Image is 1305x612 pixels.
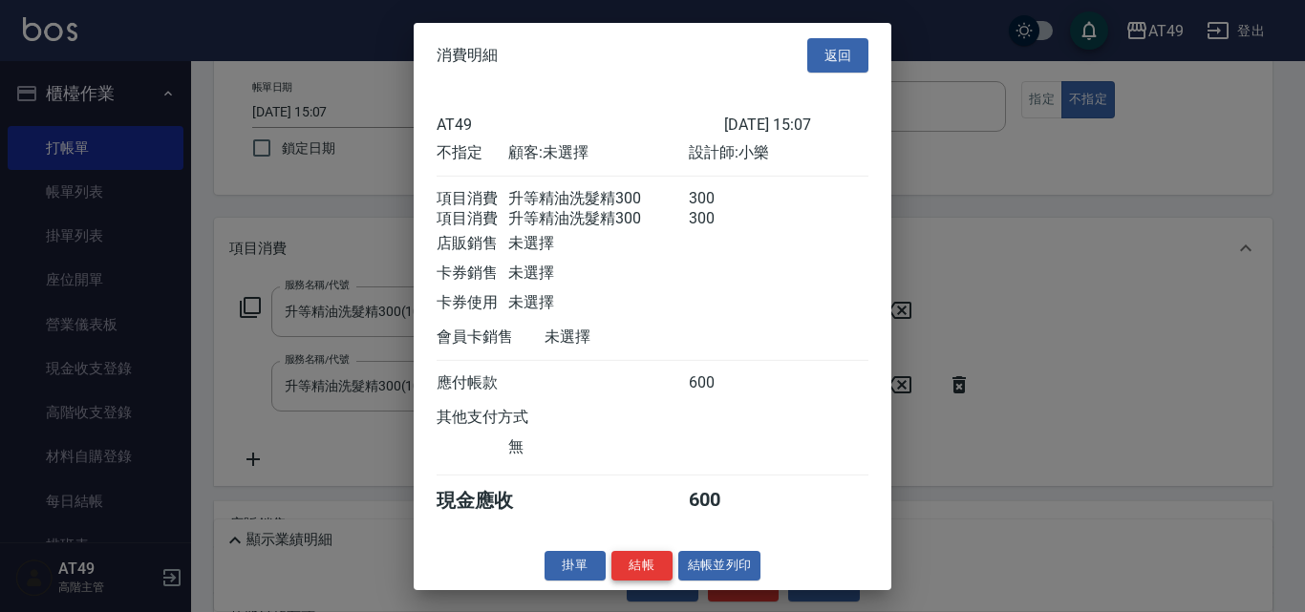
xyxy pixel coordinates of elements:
div: 未選擇 [508,293,688,313]
div: 300 [689,209,760,229]
div: 300 [689,189,760,209]
div: 600 [689,373,760,393]
button: 返回 [807,37,868,73]
div: 顧客: 未選擇 [508,143,688,163]
div: 其他支付方式 [437,408,581,428]
div: 會員卡銷售 [437,327,545,348]
button: 結帳並列印 [678,551,761,580]
div: 現金應收 [437,488,545,514]
div: 應付帳款 [437,373,508,393]
div: [DATE] 15:07 [724,116,868,134]
div: 卡券銷售 [437,264,508,284]
div: 項目消費 [437,189,508,209]
div: 不指定 [437,143,508,163]
div: 升等精油洗髮精300 [508,209,688,229]
div: AT49 [437,116,724,134]
div: 設計師: 小樂 [689,143,868,163]
button: 結帳 [611,551,673,580]
div: 升等精油洗髮精300 [508,189,688,209]
span: 消費明細 [437,46,498,65]
div: 無 [508,437,688,457]
div: 600 [689,488,760,514]
div: 項目消費 [437,209,508,229]
div: 卡券使用 [437,293,508,313]
div: 店販銷售 [437,234,508,254]
div: 未選擇 [545,327,724,348]
button: 掛單 [545,551,606,580]
div: 未選擇 [508,234,688,254]
div: 未選擇 [508,264,688,284]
